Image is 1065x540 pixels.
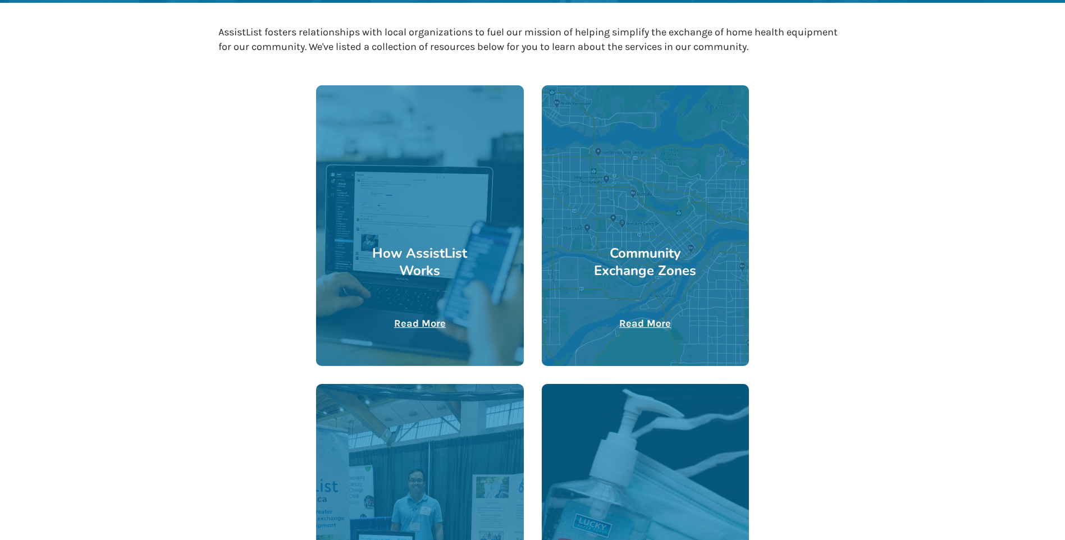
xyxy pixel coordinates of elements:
h3: How AssistList Works [368,245,472,280]
p: AssistList fosters relationships with local organizations to fuel our mission of helping simplify... [218,25,847,54]
u: Read More [619,317,671,330]
u: Read More [394,317,446,330]
a: Community Exchange Zones Read More [542,85,749,366]
h3: Community Exchange Zones [593,245,697,280]
a: How AssistList Works Read More [316,85,523,366]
